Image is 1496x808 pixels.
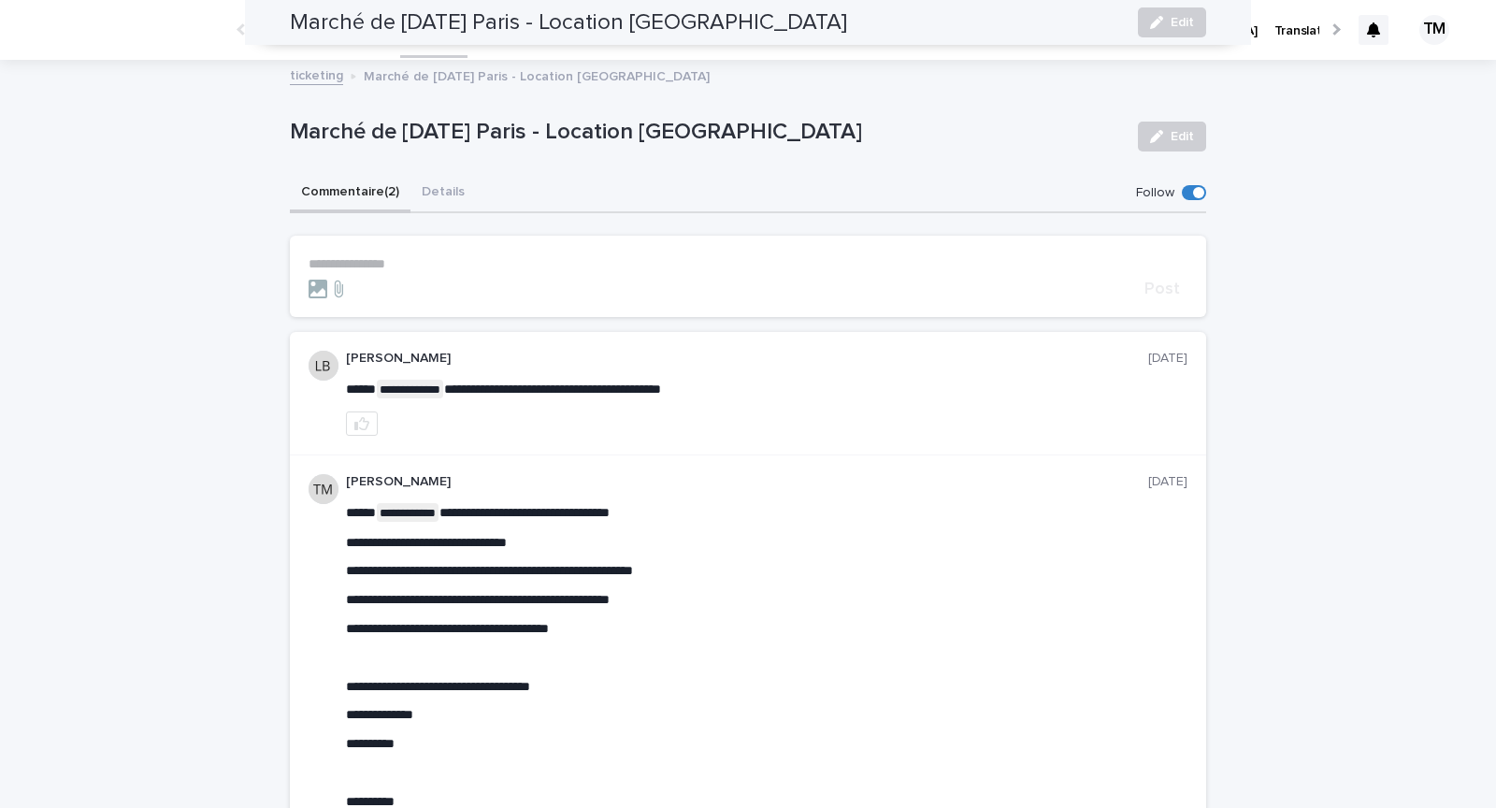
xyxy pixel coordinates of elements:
[290,119,1123,146] p: Marché de [DATE] Paris - Location [GEOGRAPHIC_DATA]
[1144,281,1180,297] span: Post
[346,351,1148,367] p: [PERSON_NAME]
[1148,351,1187,367] p: [DATE]
[290,64,343,85] a: ticketing
[346,411,378,436] button: like this post
[1136,185,1174,201] p: Follow
[1137,281,1187,297] button: Post
[1171,130,1194,143] span: Edit
[37,11,219,49] img: Ls34BcGeRexTGTNfXpUC
[1419,15,1449,45] div: TM
[364,65,710,85] p: Marché de [DATE] Paris - Location [GEOGRAPHIC_DATA]
[1148,474,1187,490] p: [DATE]
[410,174,476,213] button: Details
[290,174,410,213] button: Commentaire (2)
[346,474,1148,490] p: [PERSON_NAME]
[1138,122,1206,151] button: Edit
